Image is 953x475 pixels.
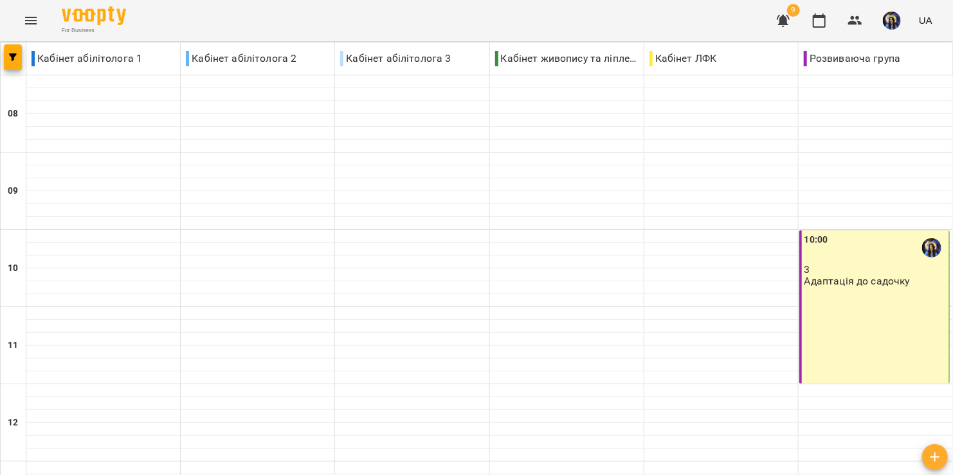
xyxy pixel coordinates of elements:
button: Створити урок [922,444,948,470]
span: For Business [62,26,126,35]
button: UA [914,8,938,32]
p: Кабінет ЛФК [649,51,717,66]
label: 10:00 [804,233,828,247]
h6: 10 [8,261,18,275]
img: Voopty Logo [62,6,126,25]
img: 45559c1a150f8c2aa145bf47fc7aae9b.jpg [883,12,901,30]
h6: 08 [8,107,18,121]
img: Вахнован Діана [922,238,941,257]
h6: 12 [8,416,18,430]
p: 3 [804,264,947,275]
h6: 09 [8,184,18,198]
h6: 11 [8,339,18,353]
p: Кабінет живопису та ліплення [495,51,639,66]
span: UA [919,14,932,27]
span: 9 [787,4,800,17]
p: Розвиваюча група [804,51,901,66]
p: Адаптація до садочку [804,275,910,286]
p: Кабінет абілітолога 3 [340,51,451,66]
button: Menu [15,5,46,36]
p: Кабінет абілітолога 2 [186,51,296,66]
p: Кабінет абілітолога 1 [32,51,142,66]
